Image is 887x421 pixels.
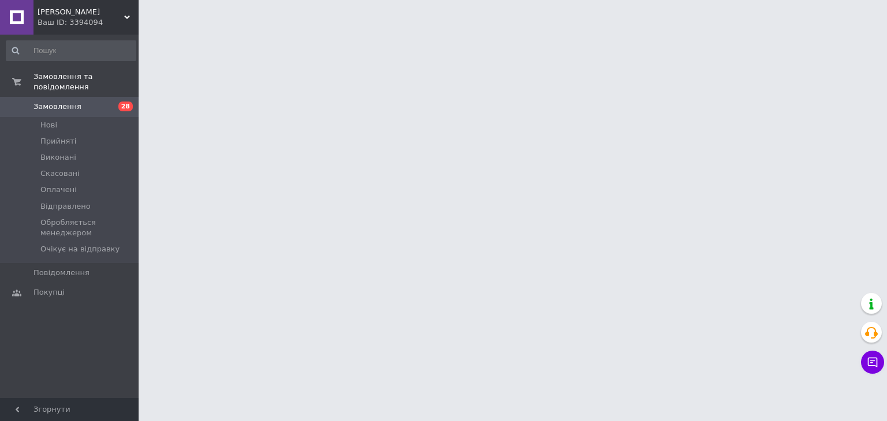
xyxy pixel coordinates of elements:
[38,7,124,17] span: HUGO
[33,72,139,92] span: Замовлення та повідомлення
[861,351,884,374] button: Чат з покупцем
[40,136,76,146] span: Прийняті
[40,201,91,212] span: Відправлено
[40,168,80,179] span: Скасовані
[118,102,133,111] span: 28
[33,268,90,278] span: Повідомлення
[6,40,136,61] input: Пошук
[33,287,65,298] span: Покупці
[40,152,76,163] span: Виконані
[40,244,120,254] span: Очікує на відправку
[38,17,139,28] div: Ваш ID: 3394094
[33,102,81,112] span: Замовлення
[40,217,135,238] span: Обробляється менеджером
[40,120,57,130] span: Нові
[40,185,77,195] span: Оплачені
